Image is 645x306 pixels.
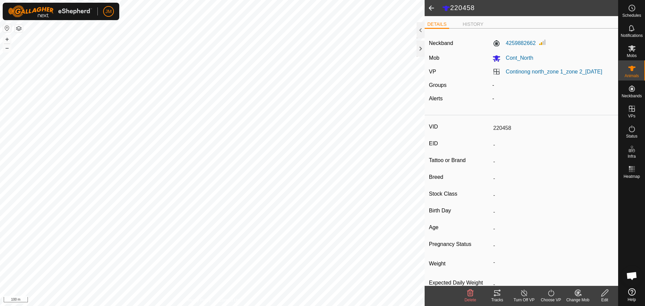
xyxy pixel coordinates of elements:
span: JM [105,8,112,15]
a: Contact Us [219,297,239,303]
a: Help [618,286,645,304]
span: Cont_North [501,55,533,61]
li: DETAILS [425,21,449,29]
label: Tattoo or Brand [429,156,490,165]
span: Heatmap [623,174,640,178]
button: – [3,44,11,52]
span: Mobs [627,54,637,58]
label: 4259882662 [492,39,536,47]
div: - [490,81,617,89]
a: Continong north_zone 1_zone 2_[DATE] [506,69,602,74]
li: HISTORY [460,21,486,28]
div: Turn Off VP [511,297,537,303]
label: VID [429,122,490,131]
img: Gallagher Logo [8,5,92,17]
a: Privacy Policy [186,297,211,303]
img: Signal strength [539,38,547,46]
div: - [490,95,617,103]
label: Stock Class [429,190,490,198]
label: Breed [429,173,490,182]
button: Map Layers [15,24,23,33]
span: Infra [628,154,636,158]
label: Groups [429,82,446,88]
label: VP [429,69,436,74]
label: Birth Day [429,206,490,215]
label: Age [429,223,490,232]
label: Weight [429,257,490,271]
h2: 220458 [442,4,618,12]
span: Help [628,298,636,302]
div: Choose VP [537,297,564,303]
label: Alerts [429,96,443,101]
div: Open chat [622,266,642,286]
span: Delete [465,298,476,302]
div: Change Mob [564,297,591,303]
span: Schedules [622,13,641,17]
label: Expected Daily Weight Gain [429,279,490,295]
label: EID [429,139,490,148]
span: Status [626,134,637,138]
button: + [3,35,11,43]
label: Neckband [429,39,453,47]
button: Reset Map [3,24,11,32]
div: Tracks [484,297,511,303]
span: Notifications [621,34,643,38]
div: Edit [591,297,618,303]
span: Neckbands [621,94,642,98]
span: Animals [625,74,639,78]
label: Mob [429,55,439,61]
label: Pregnancy Status [429,240,490,249]
span: VPs [628,114,635,118]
